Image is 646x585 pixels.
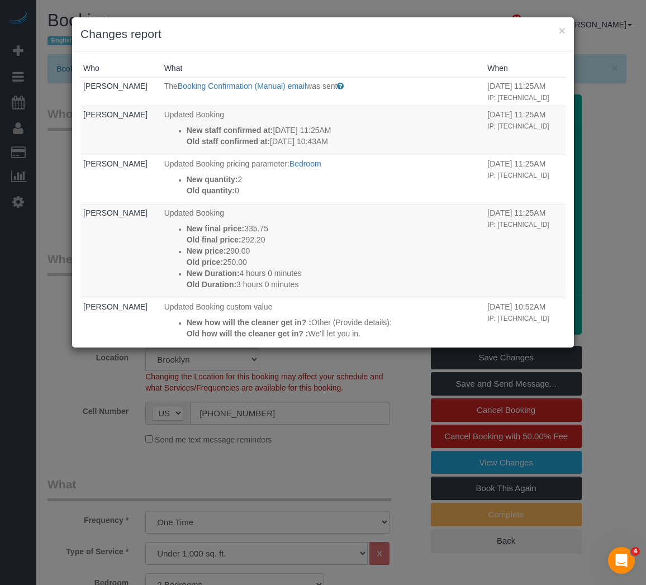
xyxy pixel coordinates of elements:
strong: New how will the cleaner get in? : [187,318,311,327]
p: 250.00 [187,256,482,268]
td: Who [80,298,161,347]
p: 2 [187,174,482,185]
td: What [161,298,485,347]
td: What [161,106,485,155]
p: 3 hours 0 minutes [187,279,482,290]
small: IP: [TECHNICAL_ID] [487,315,549,322]
td: What [161,204,485,298]
strong: New final price: [187,224,244,233]
strong: New Duration: [187,269,240,278]
strong: New staff confirmed at: [187,126,273,135]
span: 4 [631,547,640,556]
td: When [484,298,566,347]
p: 290.00 [187,245,482,256]
p: 4 hours 0 minutes [187,268,482,279]
td: When [484,155,566,204]
th: When [484,60,566,77]
iframe: Intercom live chat [608,547,635,574]
span: Updated Booking [164,208,224,217]
th: What [161,60,485,77]
td: When [484,77,566,106]
button: × [559,25,566,36]
span: Updated Booking [164,110,224,119]
a: [PERSON_NAME] [83,302,148,311]
strong: Old final price: [187,235,241,244]
p: 335.75 [187,223,482,234]
p: We'll let you in. [187,328,482,339]
sui-modal: Changes report [72,17,574,348]
strong: Old price: [187,258,223,267]
p: [DATE] 11:25AM [187,125,482,136]
strong: Old staff confirmed at: [187,137,270,146]
strong: New price: [187,246,226,255]
small: IP: [TECHNICAL_ID] [487,122,549,130]
span: Updated Booking pricing parameter: [164,159,289,168]
a: [PERSON_NAME] [83,208,148,217]
strong: Old quantity: [187,186,235,195]
td: What [161,77,485,106]
a: Bedroom [289,159,321,168]
th: Who [80,60,161,77]
small: IP: [TECHNICAL_ID] [487,221,549,229]
td: Who [80,155,161,204]
td: Who [80,77,161,106]
strong: Old how will the cleaner get in? : [187,329,308,338]
p: 292.20 [187,234,482,245]
p: [DATE] 10:43AM [187,136,482,147]
td: When [484,204,566,298]
h3: Changes report [80,26,566,42]
span: was sent [306,82,337,91]
td: Who [80,106,161,155]
td: What [161,155,485,204]
a: [PERSON_NAME] [83,110,148,119]
td: Who [80,204,161,298]
small: IP: [TECHNICAL_ID] [487,172,549,179]
strong: Old Duration: [187,280,236,289]
td: When [484,106,566,155]
a: [PERSON_NAME] [83,159,148,168]
a: Booking Confirmation (Manual) email [178,82,306,91]
a: [PERSON_NAME] [83,82,148,91]
p: Other (Provide details): [187,317,482,328]
span: The [164,82,178,91]
strong: New quantity: [187,175,238,184]
small: IP: [TECHNICAL_ID] [487,94,549,102]
span: Updated Booking custom value [164,302,273,311]
p: 0 [187,185,482,196]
